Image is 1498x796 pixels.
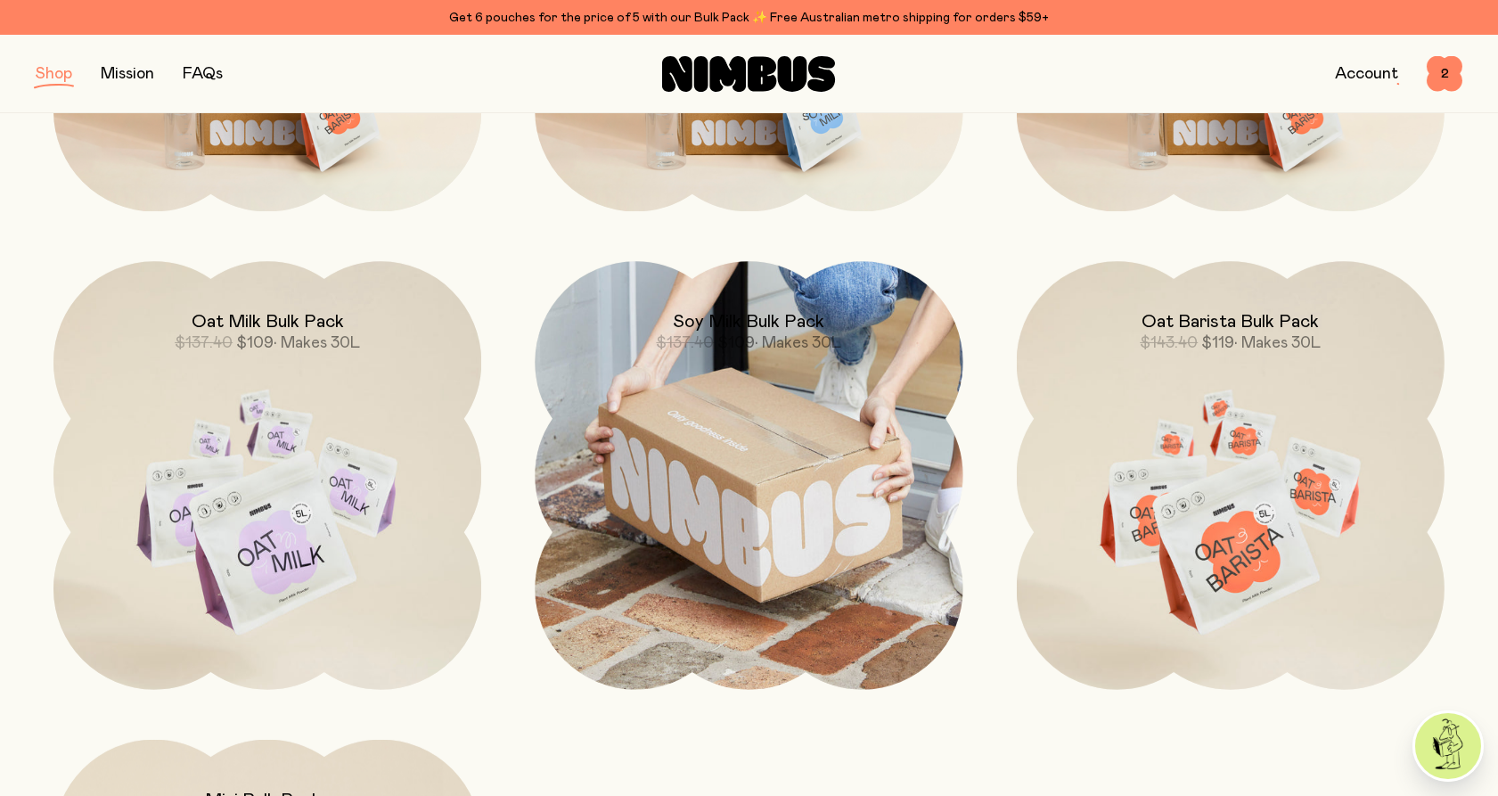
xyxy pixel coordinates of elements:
[1427,56,1462,92] button: 2
[236,335,274,351] span: $109
[673,311,824,332] h2: Soy Milk Bulk Pack
[183,66,223,82] a: FAQs
[53,261,481,689] a: Oat Milk Bulk Pack$137.40$109• Makes 30L
[175,335,233,351] span: $137.40
[192,311,344,332] h2: Oat Milk Bulk Pack
[1201,335,1234,351] span: $119
[1140,335,1198,351] span: $143.40
[101,66,154,82] a: Mission
[1415,713,1481,779] img: agent
[36,7,1462,29] div: Get 6 pouches for the price of 5 with our Bulk Pack ✨ Free Australian metro shipping for orders $59+
[1142,311,1319,332] h2: Oat Barista Bulk Pack
[656,335,714,351] span: $137.40
[1017,261,1445,689] a: Oat Barista Bulk Pack$143.40$119• Makes 30L
[1234,335,1321,351] span: • Makes 30L
[755,335,841,351] span: • Makes 30L
[1335,66,1398,82] a: Account
[717,335,755,351] span: $109
[274,335,360,351] span: • Makes 30L
[535,261,962,689] a: Soy Milk Bulk Pack$137.40$109• Makes 30L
